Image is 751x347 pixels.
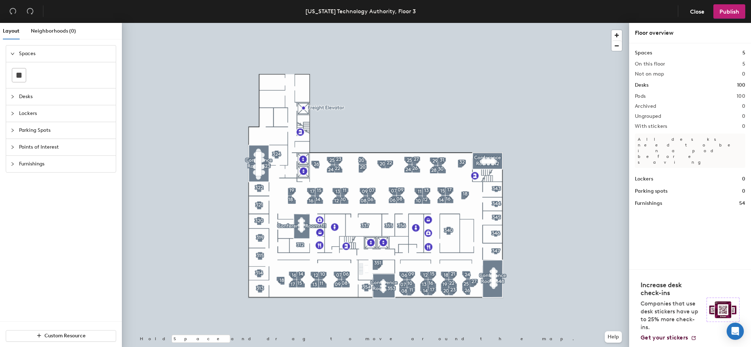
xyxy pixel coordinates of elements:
div: Open Intercom Messenger [727,323,744,340]
span: Close [690,8,704,15]
h2: 0 [742,124,745,129]
span: Points of Interest [19,139,111,155]
div: Floor overview [635,29,745,37]
span: Desks [19,88,111,105]
p: Companies that use desk stickers have up to 25% more check-ins. [641,300,702,331]
button: Custom Resource [6,330,116,342]
h2: 5 [742,61,745,67]
h1: Spaces [635,49,652,57]
div: [US_STATE] Technology Authority, Floor 3 [305,7,416,16]
span: Lockers [19,105,111,122]
p: All desks need to be in a pod before saving [635,134,745,168]
span: Custom Resource [44,333,86,339]
h2: Ungrouped [635,114,661,119]
h1: Parking spots [635,187,667,195]
span: collapsed [10,145,15,149]
h2: 100 [737,93,745,99]
span: collapsed [10,111,15,116]
span: Parking Spots [19,122,111,139]
h2: Pods [635,93,646,99]
h1: Lockers [635,175,653,183]
span: Neighborhoods (0) [31,28,76,34]
span: Publish [719,8,739,15]
h2: On this floor [635,61,665,67]
span: Spaces [19,45,111,62]
button: Redo (⌘ + ⇧ + Z) [23,4,37,19]
button: Undo (⌘ + Z) [6,4,20,19]
h2: 0 [742,71,745,77]
span: collapsed [10,128,15,132]
h2: Archived [635,103,656,109]
span: collapsed [10,95,15,99]
h1: Desks [635,81,648,89]
h2: 0 [742,103,745,109]
h2: 0 [742,114,745,119]
h4: Increase desk check-ins [641,281,702,297]
h1: 5 [742,49,745,57]
span: collapsed [10,162,15,166]
h1: 0 [742,175,745,183]
span: expanded [10,52,15,56]
button: Help [605,331,622,343]
button: Publish [713,4,745,19]
span: Furnishings [19,156,111,172]
h1: 0 [742,187,745,195]
span: Layout [3,28,19,34]
button: Close [684,4,710,19]
h1: 54 [739,199,745,207]
h2: With stickers [635,124,667,129]
h1: Furnishings [635,199,662,207]
img: Sticker logo [707,298,740,322]
span: Get your stickers [641,334,688,341]
h2: Not on map [635,71,664,77]
a: Get your stickers [641,334,697,341]
h1: 100 [737,81,745,89]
